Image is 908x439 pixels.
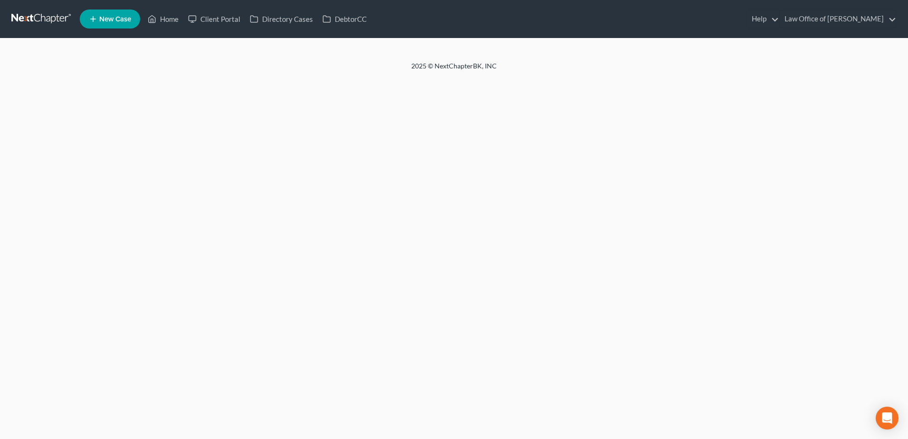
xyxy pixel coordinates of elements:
a: Client Portal [183,10,245,28]
a: DebtorCC [318,10,371,28]
div: 2025 © NextChapterBK, INC [183,61,725,78]
a: Law Office of [PERSON_NAME] [780,10,896,28]
div: Open Intercom Messenger [876,407,899,429]
new-legal-case-button: New Case [80,10,140,29]
a: Home [143,10,183,28]
a: Help [747,10,779,28]
a: Directory Cases [245,10,318,28]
